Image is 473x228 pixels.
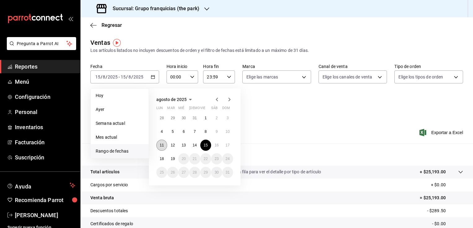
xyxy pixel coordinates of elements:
button: 30 de agosto de 2025 [211,167,222,178]
input: -- [95,74,101,79]
img: Tooltip marker [113,39,121,47]
span: Recomienda Parrot [15,196,75,204]
button: 16 de agosto de 2025 [211,140,222,151]
span: Menú [15,78,75,86]
span: [PERSON_NAME] [15,211,75,219]
abbr: 12 de agosto de 2025 [171,143,175,147]
input: -- [102,74,106,79]
p: - $289.50 [427,208,463,214]
button: 29 de julio de 2025 [167,112,178,124]
button: 19 de agosto de 2025 [167,153,178,164]
button: 29 de agosto de 2025 [200,167,211,178]
button: 23 de agosto de 2025 [211,153,222,164]
button: 27 de agosto de 2025 [178,167,189,178]
span: Semana actual [96,120,144,127]
button: 9 de agosto de 2025 [211,126,222,137]
span: Hoy [96,92,144,99]
span: Mes actual [96,134,144,141]
abbr: 18 de agosto de 2025 [160,157,164,161]
button: 13 de agosto de 2025 [178,140,189,151]
div: Los artículos listados no incluyen descuentos de orden y el filtro de fechas está limitado a un m... [90,47,463,54]
span: agosto de 2025 [156,97,187,102]
p: + $0.00 [431,182,463,188]
abbr: 28 de agosto de 2025 [193,170,197,175]
abbr: 16 de agosto de 2025 [215,143,219,147]
abbr: martes [167,106,175,112]
span: - [119,74,120,79]
label: Fecha [90,64,159,69]
span: Regresar [102,22,122,28]
span: / [126,74,128,79]
span: Personal [15,108,75,116]
button: 5 de agosto de 2025 [167,126,178,137]
abbr: 9 de agosto de 2025 [215,129,218,134]
button: 28 de julio de 2025 [156,112,167,124]
abbr: 29 de agosto de 2025 [204,170,208,175]
button: 15 de agosto de 2025 [200,140,211,151]
span: Elige los tipos de orden [398,74,443,80]
abbr: 29 de julio de 2025 [171,116,175,120]
span: Elige los canales de venta [323,74,372,80]
abbr: jueves [189,106,226,112]
p: Venta bruta [90,195,114,201]
p: + $25,193.00 [420,169,446,175]
abbr: 21 de agosto de 2025 [193,157,197,161]
abbr: 14 de agosto de 2025 [193,143,197,147]
abbr: 17 de agosto de 2025 [226,143,230,147]
button: 14 de agosto de 2025 [189,140,200,151]
button: 1 de agosto de 2025 [200,112,211,124]
button: 4 de agosto de 2025 [156,126,167,137]
span: Ayer [96,106,144,113]
label: Tipo de orden [394,64,463,69]
abbr: 15 de agosto de 2025 [204,143,208,147]
span: Elige las marcas [246,74,278,80]
input: -- [128,74,131,79]
p: - $0.00 [432,221,463,227]
p: Total artículos [90,169,119,175]
span: Facturación [15,138,75,146]
abbr: 23 de agosto de 2025 [215,157,219,161]
button: 31 de agosto de 2025 [222,167,233,178]
p: Da clic en la fila para ver el detalle por tipo de artículo [218,169,321,175]
abbr: 20 de agosto de 2025 [182,157,186,161]
abbr: 22 de agosto de 2025 [204,157,208,161]
span: Ayuda [15,182,67,189]
input: -- [120,74,126,79]
label: Hora fin [203,64,235,69]
abbr: 24 de agosto de 2025 [226,157,230,161]
button: open_drawer_menu [68,16,73,21]
abbr: 30 de julio de 2025 [182,116,186,120]
span: Rango de fechas [96,148,144,154]
abbr: 5 de agosto de 2025 [172,129,174,134]
button: 18 de agosto de 2025 [156,153,167,164]
button: 6 de agosto de 2025 [178,126,189,137]
span: / [106,74,107,79]
label: Marca [242,64,311,69]
button: 30 de julio de 2025 [178,112,189,124]
span: Reportes [15,62,75,71]
span: Pregunta a Parrot AI [17,40,67,47]
p: = $25,193.00 [420,195,463,201]
abbr: 19 de agosto de 2025 [171,157,175,161]
abbr: 26 de agosto de 2025 [171,170,175,175]
div: Ventas [90,38,110,47]
span: Suscripción [15,153,75,162]
abbr: 30 de agosto de 2025 [215,170,219,175]
input: ---- [133,74,144,79]
abbr: 25 de agosto de 2025 [160,170,164,175]
button: 25 de agosto de 2025 [156,167,167,178]
p: Descuentos totales [90,208,128,214]
button: Pregunta a Parrot AI [7,37,76,50]
button: 21 de agosto de 2025 [189,153,200,164]
span: Exportar a Excel [421,129,463,136]
abbr: 28 de julio de 2025 [160,116,164,120]
button: 2 de agosto de 2025 [211,112,222,124]
h3: Sucursal: Grupo franquicias (the park) [108,5,199,12]
abbr: 31 de julio de 2025 [193,116,197,120]
button: Regresar [90,22,122,28]
button: 20 de agosto de 2025 [178,153,189,164]
button: 31 de julio de 2025 [189,112,200,124]
abbr: 1 de agosto de 2025 [205,116,207,120]
button: agosto de 2025 [156,96,194,103]
a: Pregunta a Parrot AI [4,45,76,51]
